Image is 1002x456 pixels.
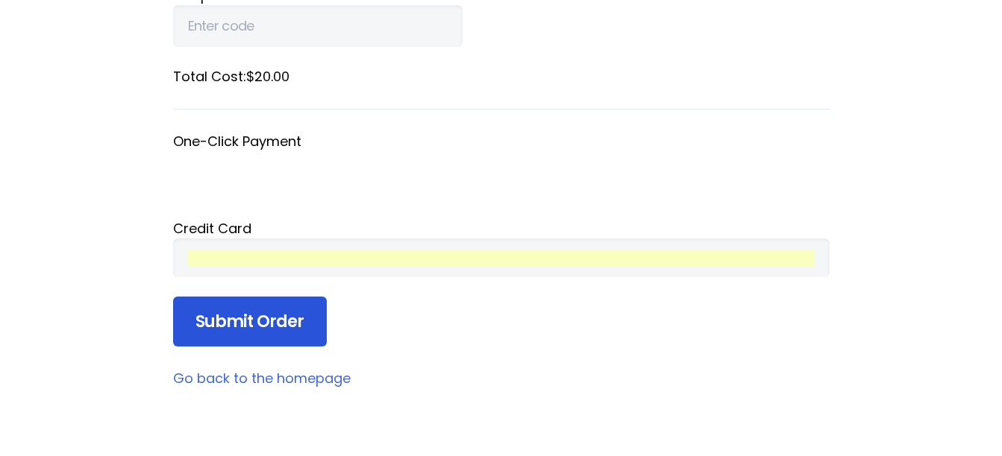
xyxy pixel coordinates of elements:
[173,369,351,387] a: Go back to the homepage
[173,66,830,86] label: Total Cost: $20.00
[173,297,327,347] input: Submit Order
[173,132,830,199] fieldset: One-Click Payment
[173,218,830,238] div: Credit Card
[188,250,815,266] iframe: Secure card payment input frame
[173,151,830,199] iframe: Secure payment button frame
[173,5,463,47] input: Enter code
